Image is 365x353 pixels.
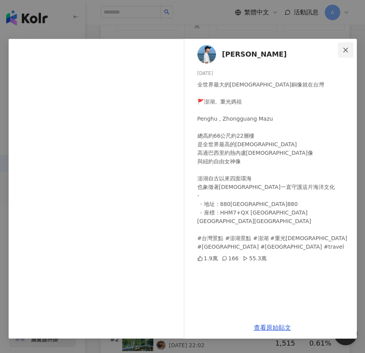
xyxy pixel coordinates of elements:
[222,254,239,263] div: 166
[338,42,353,58] button: Close
[254,324,291,331] a: 查看原始貼文
[343,47,349,53] span: close
[197,45,340,64] a: KOL Avatar[PERSON_NAME]
[197,80,351,251] div: 全世界最大的[DEMOGRAPHIC_DATA]銅像就在台灣 🚩澎湖。重光媽祖 Penghu , Zhongguang Mazu 總高約66公尺約22層樓 是全世界最高的[DEMOGRAPHIC...
[197,254,218,263] div: 1.9萬
[197,70,351,77] div: [DATE]
[243,254,267,263] div: 55.3萬
[197,45,216,64] img: KOL Avatar
[222,49,287,60] span: [PERSON_NAME]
